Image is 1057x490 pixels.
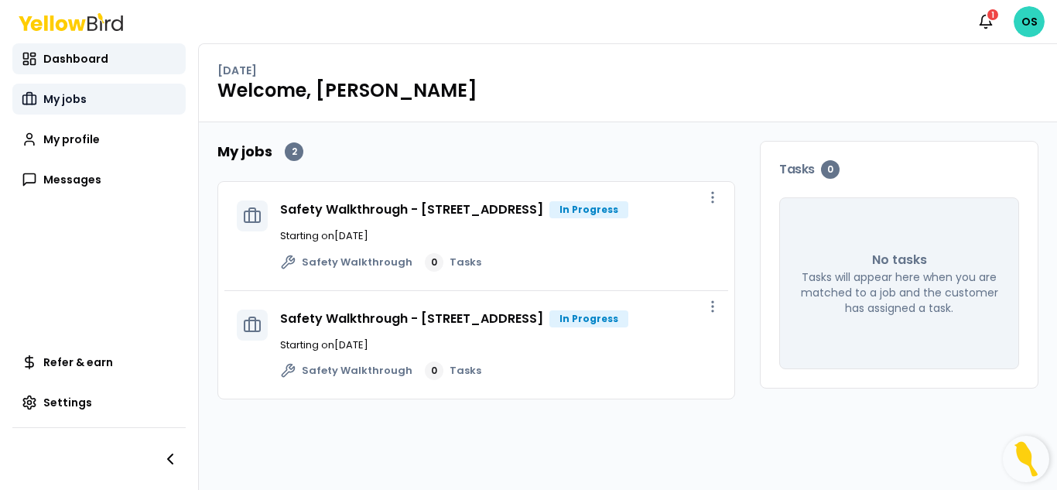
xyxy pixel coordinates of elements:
[280,228,716,244] p: Starting on [DATE]
[217,78,1038,103] h1: Welcome, [PERSON_NAME]
[280,338,716,353] p: Starting on [DATE]
[43,91,87,107] span: My jobs
[217,63,257,78] p: [DATE]
[285,142,303,161] div: 2
[280,200,543,218] a: Safety Walkthrough - [STREET_ADDRESS]
[970,6,1001,37] button: 1
[12,84,186,115] a: My jobs
[986,8,1000,22] div: 1
[799,269,1000,316] p: Tasks will appear here when you are matched to a job and the customer has assigned a task.
[425,253,481,272] a: 0Tasks
[425,362,481,380] a: 0Tasks
[1014,6,1045,37] span: OS
[12,43,186,74] a: Dashboard
[43,395,92,410] span: Settings
[302,363,412,379] span: Safety Walkthrough
[280,310,543,327] a: Safety Walkthrough - [STREET_ADDRESS]
[43,355,113,370] span: Refer & earn
[43,51,108,67] span: Dashboard
[43,172,101,187] span: Messages
[302,255,412,270] span: Safety Walkthrough
[549,310,628,327] div: In Progress
[425,362,443,380] div: 0
[217,141,272,163] h2: My jobs
[425,253,443,272] div: 0
[12,124,186,155] a: My profile
[43,132,100,147] span: My profile
[872,251,927,269] p: No tasks
[1003,436,1049,482] button: Open Resource Center
[779,160,1019,179] h3: Tasks
[549,201,628,218] div: In Progress
[12,164,186,195] a: Messages
[821,160,840,179] div: 0
[12,387,186,418] a: Settings
[12,347,186,378] a: Refer & earn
